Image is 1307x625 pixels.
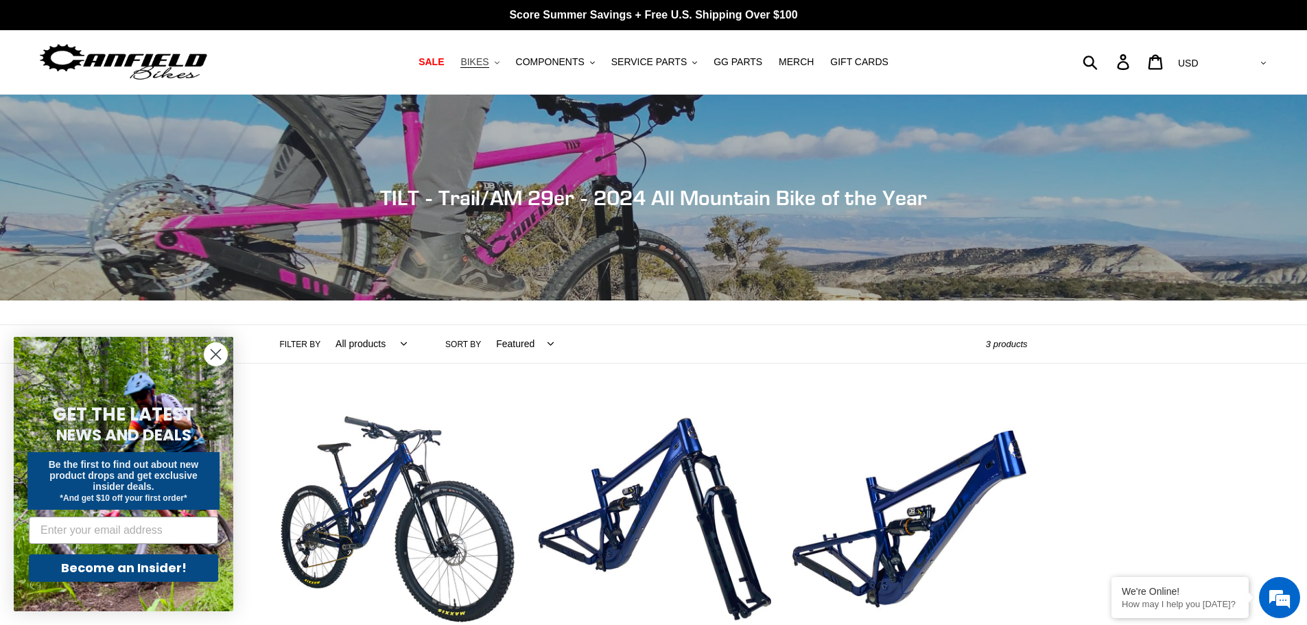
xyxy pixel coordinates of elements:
span: GET THE LATEST [53,402,194,427]
button: BIKES [454,53,506,71]
span: TILT - Trail/AM 29er - 2024 All Mountain Bike of the Year [380,185,927,210]
input: Enter your email address [29,517,218,544]
span: 3 products [986,339,1028,349]
span: GIFT CARDS [830,56,888,68]
span: GG PARTS [714,56,762,68]
button: SERVICE PARTS [604,53,704,71]
p: How may I help you today? [1122,599,1238,609]
button: Become an Insider! [29,554,218,582]
img: d_696896380_company_1647369064580_696896380 [44,69,78,103]
span: SALE [419,56,444,68]
div: Chat with us now [92,77,251,95]
input: Search [1090,47,1125,77]
span: SERVICE PARTS [611,56,687,68]
span: MERCH [779,56,814,68]
div: Navigation go back [15,75,36,96]
button: Close dialog [204,342,228,366]
a: SALE [412,53,451,71]
a: MERCH [772,53,821,71]
span: *And get $10 off your first order* [60,493,187,503]
img: Canfield Bikes [38,40,209,84]
span: COMPONENTS [516,56,585,68]
a: GIFT CARDS [823,53,895,71]
span: Be the first to find out about new product drops and get exclusive insider deals. [49,459,199,492]
div: We're Online! [1122,586,1238,597]
textarea: Type your message and hit 'Enter' [7,375,261,423]
span: We're online! [80,173,189,311]
span: NEWS AND DEALS [56,424,191,446]
button: COMPONENTS [509,53,602,71]
label: Filter by [280,338,321,351]
span: BIKES [460,56,488,68]
label: Sort by [445,338,481,351]
div: Minimize live chat window [225,7,258,40]
a: GG PARTS [707,53,769,71]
